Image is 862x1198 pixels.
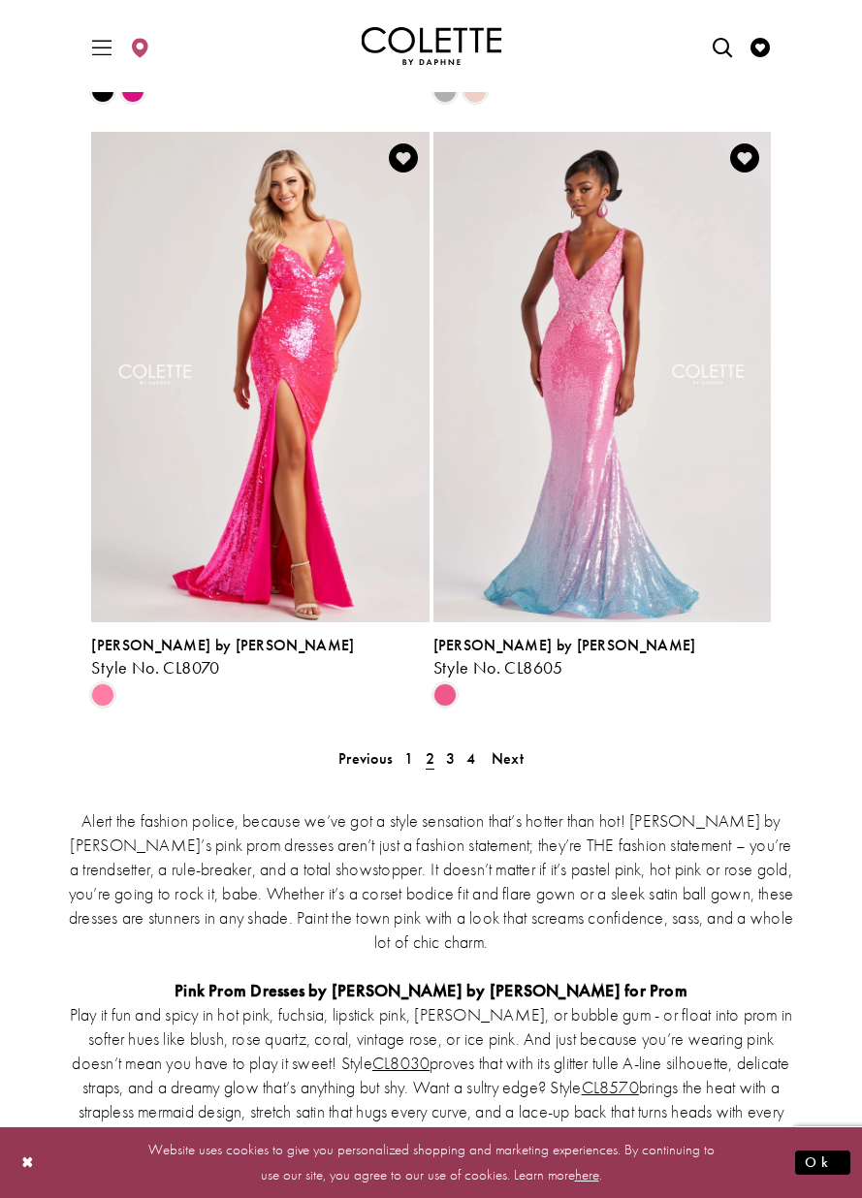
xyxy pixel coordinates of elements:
[338,748,393,769] span: Previous
[91,132,429,622] a: Visit Colette by Daphne Style No. CL8070 Page
[440,744,461,772] a: 3
[446,748,455,769] span: 3
[433,656,563,678] span: Style No. CL8605
[582,1076,639,1098] a: CL8570
[372,1052,430,1074] a: CL8030
[466,748,475,769] span: 4
[399,744,419,772] a: 1
[795,1151,850,1175] button: Submit Dialog
[492,748,524,769] span: Next
[333,744,399,772] a: Prev Page
[175,979,687,1001] strong: Pink Prom Dresses by [PERSON_NAME] by [PERSON_NAME] for Prom
[746,19,775,73] a: Visit Wishlist Page
[575,1165,599,1184] a: here
[87,19,116,73] span: Toggle Main Navigation Menu
[433,683,457,707] i: Pink Ombre
[68,808,795,954] p: Alert the fashion police, because we’ve got a style sensation that’s hotter than hot! [PERSON_NAM...
[433,132,771,622] a: Visit Colette by Daphne Style No. CL8605 Page
[12,1146,45,1180] button: Close Dialog
[361,27,501,66] img: Colette by Daphne
[68,1002,795,1148] p: Play it fun and spicy in hot pink, fuchsia, lipstick pink, [PERSON_NAME], or bubble gum - or floa...
[91,635,354,655] span: [PERSON_NAME] by [PERSON_NAME]
[140,1136,722,1188] p: Website uses cookies to give you personalized shopping and marketing experiences. By continuing t...
[486,744,529,772] a: Next Page
[420,744,440,772] span: Current page
[461,744,481,772] a: 4
[433,637,771,678] div: Colette by Daphne Style No. CL8605
[708,19,737,73] a: Open Search dialog
[433,635,696,655] span: [PERSON_NAME] by [PERSON_NAME]
[125,19,154,73] a: Visit Store Locator page
[404,748,413,769] span: 1
[91,656,219,678] span: Style No. CL8070
[426,748,434,769] span: 2
[383,138,424,178] a: Add to Wishlist
[91,637,429,678] div: Colette by Daphne Style No. CL8070
[82,16,159,78] div: Header Menu Left. Buttons: Hamburger menu , Store Locator
[361,27,501,66] a: Colette by Daphne Homepage
[91,683,114,707] i: Cotton Candy
[703,16,780,78] div: Header Menu. Buttons: Search, Wishlist
[724,138,765,178] a: Add to Wishlist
